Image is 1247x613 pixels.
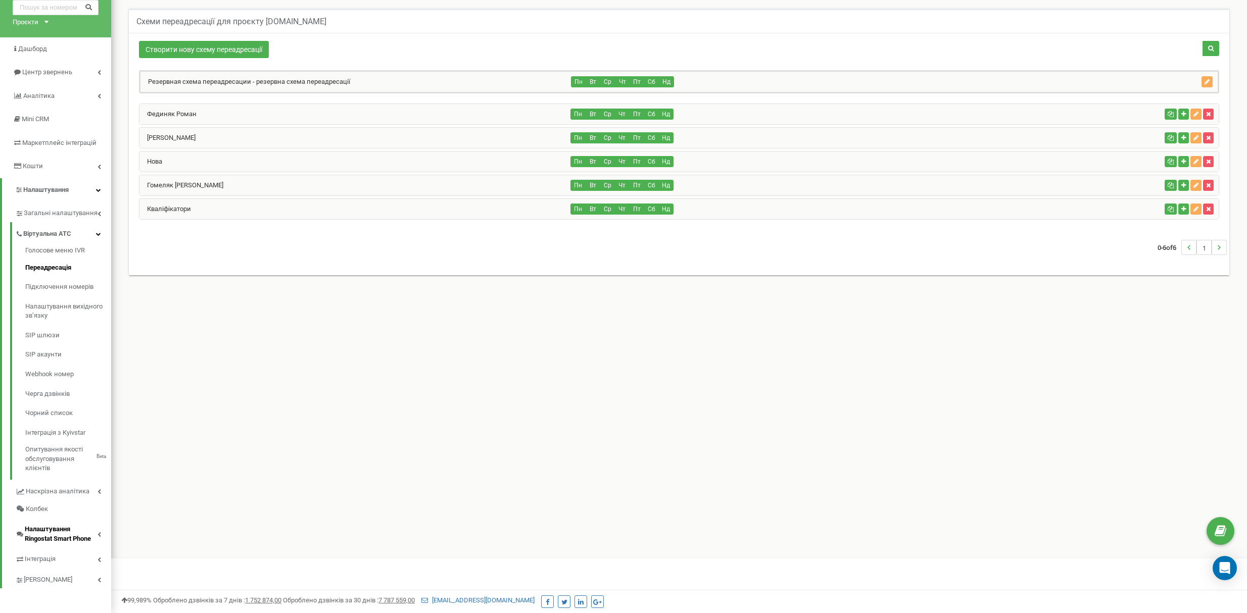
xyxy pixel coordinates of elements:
[23,229,71,239] span: Віртуальна АТС
[644,180,659,191] button: Сб
[629,109,644,120] button: Пт
[658,132,674,143] button: Нд
[585,203,600,215] button: Вт
[15,480,111,500] a: Наскрізна аналітика
[600,180,615,191] button: Ср
[658,156,674,167] button: Нд
[140,78,350,85] a: Резервная схема переадресации - резервна схема переадресації
[585,180,600,191] button: Вт
[23,186,69,193] span: Налаштування
[25,403,111,423] a: Чорний список
[136,17,326,26] h5: Схеми переадресації для проєкту [DOMAIN_NAME]
[25,258,111,278] a: Переадресація
[585,156,600,167] button: Вт
[1158,240,1181,255] span: 0-6 6
[25,384,111,404] a: Черга дзвінків
[139,205,191,213] a: Кваліфікатори
[23,162,43,170] span: Кошти
[139,110,197,118] a: Фединяк Роман
[630,76,645,87] button: Пт
[644,203,659,215] button: Сб
[629,180,644,191] button: Пт
[570,180,586,191] button: Пн
[600,203,615,215] button: Ср
[614,180,630,191] button: Чт
[24,209,98,218] span: Загальні налаштування
[629,156,644,167] button: Пт
[23,92,55,99] span: Аналiтика
[600,132,615,143] button: Ср
[22,139,97,146] span: Маркетплейс інтеграцій
[600,109,615,120] button: Ср
[614,203,630,215] button: Чт
[25,326,111,345] a: SIP шлюзи
[1166,243,1173,252] span: of
[26,487,89,496] span: Наскрізна аналітика
[644,109,659,120] button: Сб
[25,525,98,543] span: Налаштування Ringostat Smart Phone
[15,547,111,568] a: Інтеграція
[2,178,111,202] a: Налаштування
[570,203,586,215] button: Пн
[13,18,38,27] div: Проєкти
[139,158,162,165] a: Нова
[600,76,615,87] button: Ср
[570,132,586,143] button: Пн
[585,132,600,143] button: Вт
[25,365,111,384] a: Webhook номер
[15,500,111,518] a: Колбек
[615,76,630,87] button: Чт
[22,115,49,123] span: Mini CRM
[586,76,601,87] button: Вт
[139,181,223,189] a: Гомеляк [PERSON_NAME]
[585,109,600,120] button: Вт
[629,203,644,215] button: Пт
[644,132,659,143] button: Сб
[15,201,111,222] a: Загальні налаштування
[15,518,111,547] a: Налаштування Ringostat Smart Phone
[614,156,630,167] button: Чт
[644,156,659,167] button: Сб
[614,132,630,143] button: Чт
[629,132,644,143] button: Пт
[25,277,111,297] a: Підключення номерів
[570,109,586,120] button: Пн
[600,156,615,167] button: Ср
[25,423,111,443] a: Інтеграція з Kyivstar
[15,222,111,243] a: Віртуальна АТС
[614,109,630,120] button: Чт
[1158,230,1227,265] nav: ...
[22,68,72,76] span: Центр звернень
[644,76,659,87] button: Сб
[18,45,47,53] span: Дашборд
[25,442,111,473] a: Опитування якості обслуговування клієнтівBeta
[1203,41,1219,56] button: Пошук схеми переадресації
[659,76,674,87] button: Нд
[1213,556,1237,580] div: Open Intercom Messenger
[1196,240,1212,255] li: 1
[571,76,586,87] button: Пн
[25,345,111,365] a: SIP акаунти
[25,246,111,258] a: Голосове меню IVR
[25,554,56,564] span: Інтеграція
[139,134,196,141] a: [PERSON_NAME]
[658,180,674,191] button: Нд
[658,203,674,215] button: Нд
[139,41,269,58] a: Створити нову схему переадресації
[26,504,48,514] span: Колбек
[570,156,586,167] button: Пн
[658,109,674,120] button: Нд
[25,297,111,326] a: Налаштування вихідного зв’язку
